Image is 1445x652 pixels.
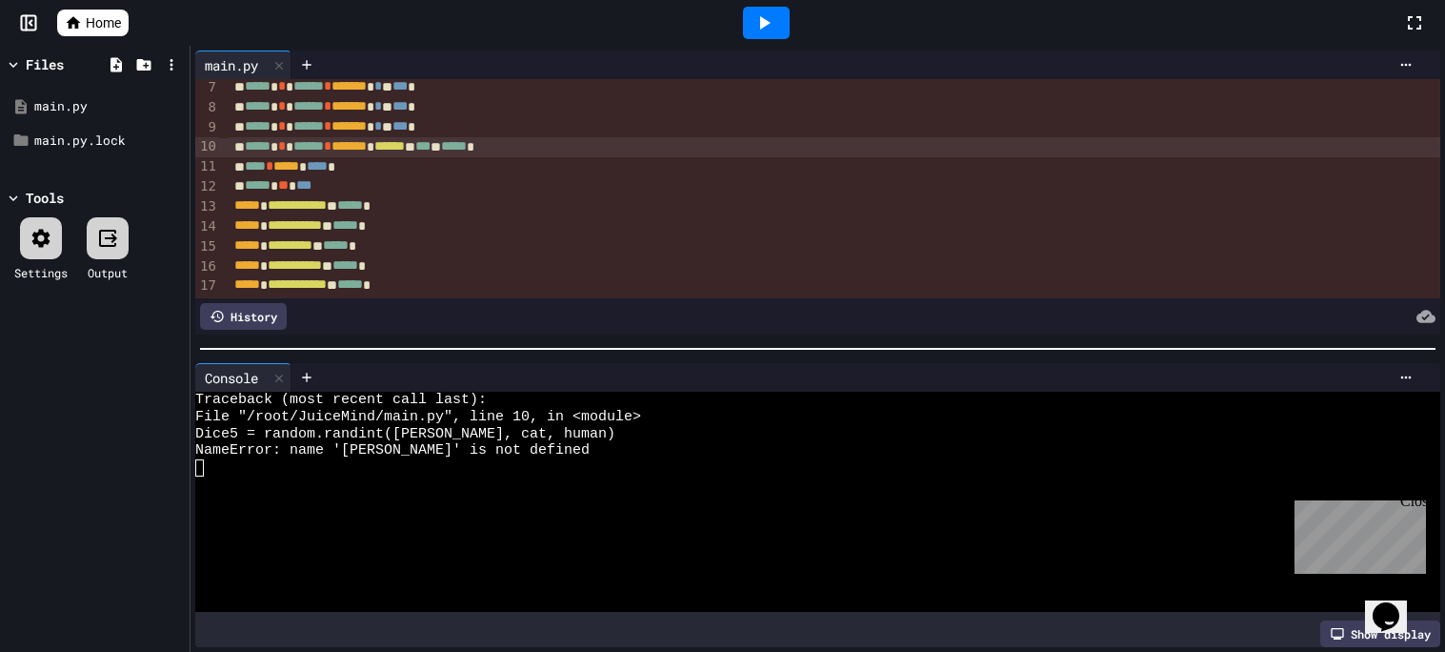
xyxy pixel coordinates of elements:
div: 16 [195,257,219,277]
div: Chat with us now!Close [8,8,131,121]
div: main.py [34,97,183,116]
div: 12 [195,177,219,197]
div: Output [88,264,128,281]
a: Home [57,10,129,36]
div: 10 [195,137,219,157]
div: History [200,303,287,330]
div: Settings [14,264,68,281]
div: 9 [195,118,219,138]
div: 7 [195,78,219,98]
div: Files [26,54,64,74]
span: Dice5 = random.randint([PERSON_NAME], cat, human) [195,426,615,443]
div: 15 [195,237,219,257]
div: 8 [195,98,219,118]
div: 14 [195,217,219,237]
span: Traceback (most recent call last): [195,392,487,409]
div: Show display [1320,621,1440,647]
iframe: chat widget [1365,576,1426,633]
span: Home [86,13,121,32]
div: Console [195,368,268,388]
div: Console [195,363,291,392]
div: Tools [26,188,64,208]
div: 17 [195,276,219,296]
span: File "/root/JuiceMind/main.py", line 10, in <module> [195,409,641,426]
div: 11 [195,157,219,177]
div: 13 [195,197,219,217]
iframe: chat widget [1287,493,1426,574]
div: main.py [195,55,268,75]
div: main.py [195,51,291,79]
div: main.py.lock [34,132,183,151]
span: NameError: name '[PERSON_NAME]' is not defined [195,442,590,459]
